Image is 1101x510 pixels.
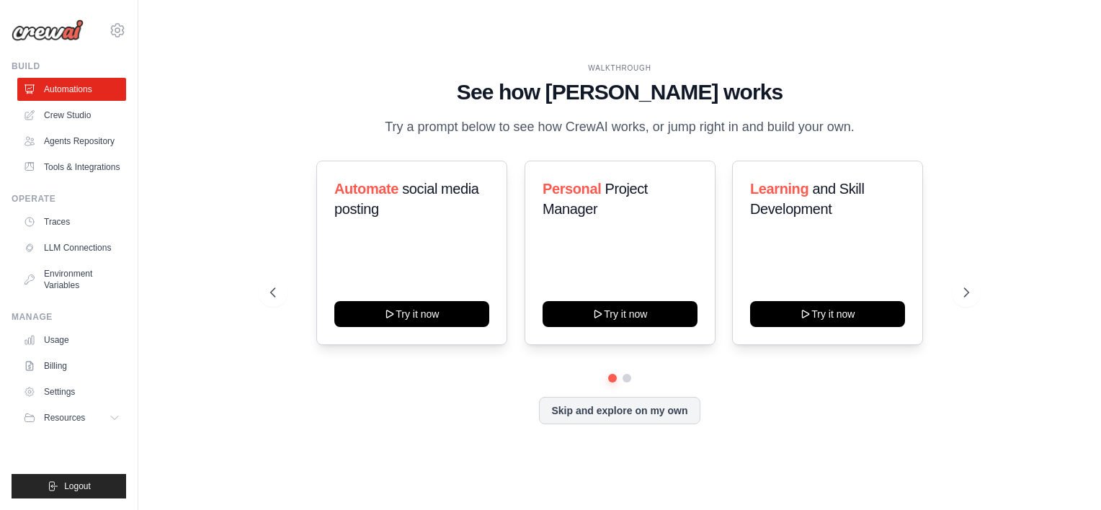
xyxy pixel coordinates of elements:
[12,19,84,41] img: Logo
[17,354,126,377] a: Billing
[12,193,126,205] div: Operate
[17,78,126,101] a: Automations
[270,63,969,73] div: WALKTHROUGH
[543,181,648,217] span: Project Manager
[12,61,126,72] div: Build
[12,474,126,498] button: Logout
[17,104,126,127] a: Crew Studio
[17,130,126,153] a: Agents Repository
[17,406,126,429] button: Resources
[17,380,126,403] a: Settings
[17,328,126,352] a: Usage
[378,117,862,138] p: Try a prompt below to see how CrewAI works, or jump right in and build your own.
[12,311,126,323] div: Manage
[334,301,489,327] button: Try it now
[543,301,697,327] button: Try it now
[17,156,126,179] a: Tools & Integrations
[334,181,398,197] span: Automate
[334,181,479,217] span: social media posting
[64,480,91,492] span: Logout
[750,301,905,327] button: Try it now
[17,236,126,259] a: LLM Connections
[44,412,85,424] span: Resources
[539,397,700,424] button: Skip and explore on my own
[270,79,969,105] h1: See how [PERSON_NAME] works
[17,210,126,233] a: Traces
[17,262,126,297] a: Environment Variables
[750,181,808,197] span: Learning
[543,181,601,197] span: Personal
